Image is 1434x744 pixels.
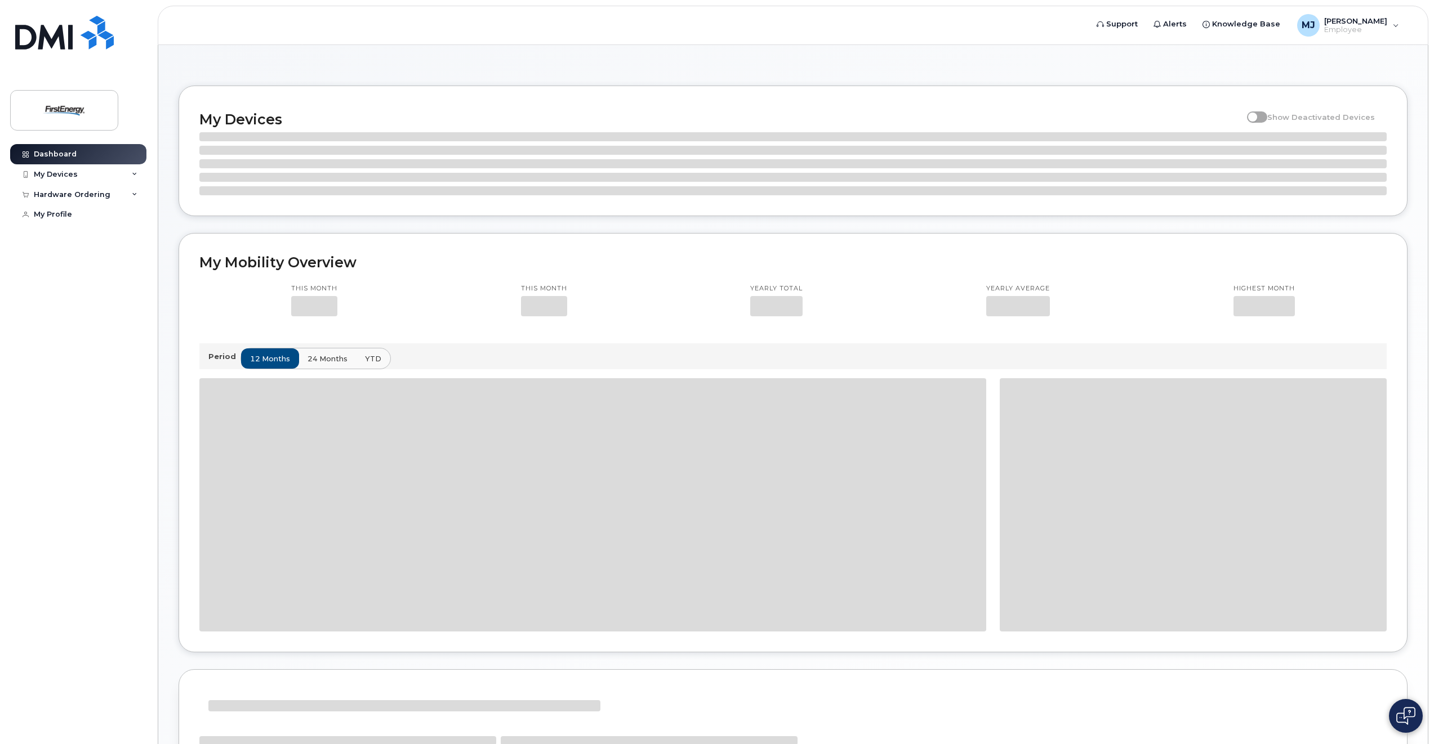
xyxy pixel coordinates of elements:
h2: My Mobility Overview [199,254,1387,271]
p: Yearly total [750,284,803,293]
p: This month [521,284,567,293]
span: Show Deactivated Devices [1267,113,1375,122]
img: Open chat [1396,707,1415,725]
span: YTD [365,353,381,364]
span: 24 months [308,353,348,364]
p: Period [208,351,241,362]
p: This month [291,284,337,293]
p: Highest month [1233,284,1295,293]
input: Show Deactivated Devices [1247,106,1256,115]
p: Yearly average [986,284,1050,293]
h2: My Devices [199,111,1241,128]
